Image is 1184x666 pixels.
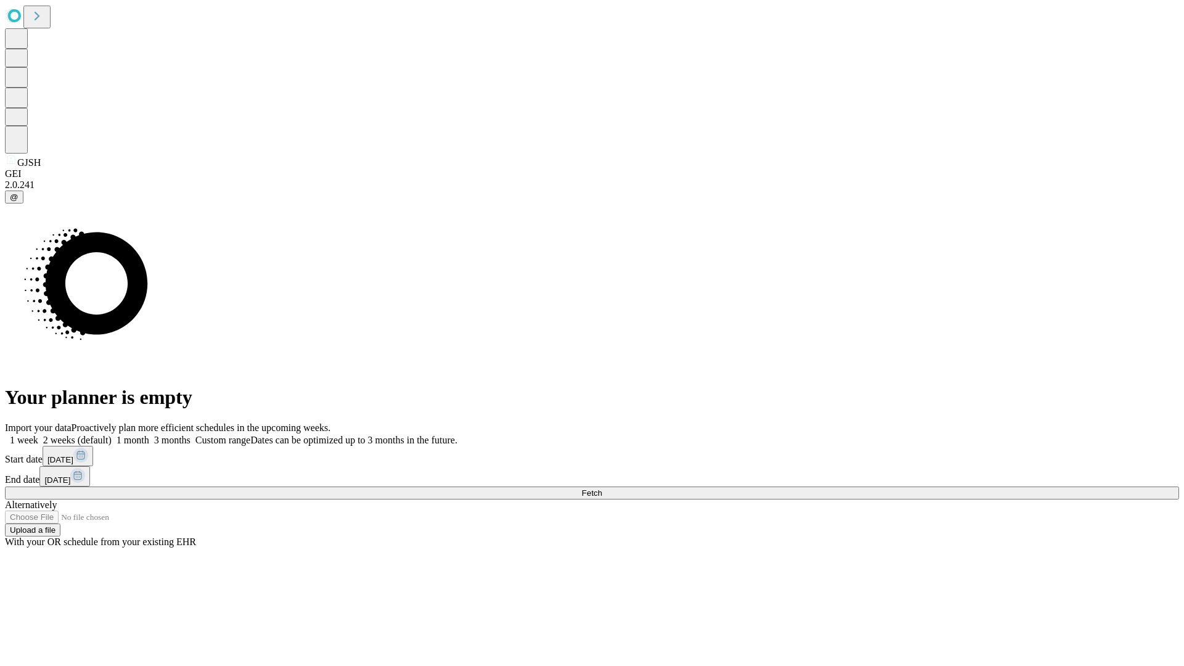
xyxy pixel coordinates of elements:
button: [DATE] [39,466,90,487]
span: Alternatively [5,499,57,510]
span: Dates can be optimized up to 3 months in the future. [250,435,457,445]
span: Custom range [195,435,250,445]
span: 1 month [117,435,149,445]
button: @ [5,191,23,203]
div: Start date [5,446,1179,466]
span: Import your data [5,422,72,433]
span: 2 weeks (default) [43,435,112,445]
button: [DATE] [43,446,93,466]
span: Proactively plan more efficient schedules in the upcoming weeks. [72,422,331,433]
span: @ [10,192,18,202]
span: GJSH [17,157,41,168]
button: Upload a file [5,524,60,536]
button: Fetch [5,487,1179,499]
div: 2.0.241 [5,179,1179,191]
span: 1 week [10,435,38,445]
div: GEI [5,168,1179,179]
span: 3 months [154,435,191,445]
div: End date [5,466,1179,487]
span: With your OR schedule from your existing EHR [5,536,196,547]
span: Fetch [582,488,602,498]
h1: Your planner is empty [5,386,1179,409]
span: [DATE] [47,455,73,464]
span: [DATE] [44,475,70,485]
